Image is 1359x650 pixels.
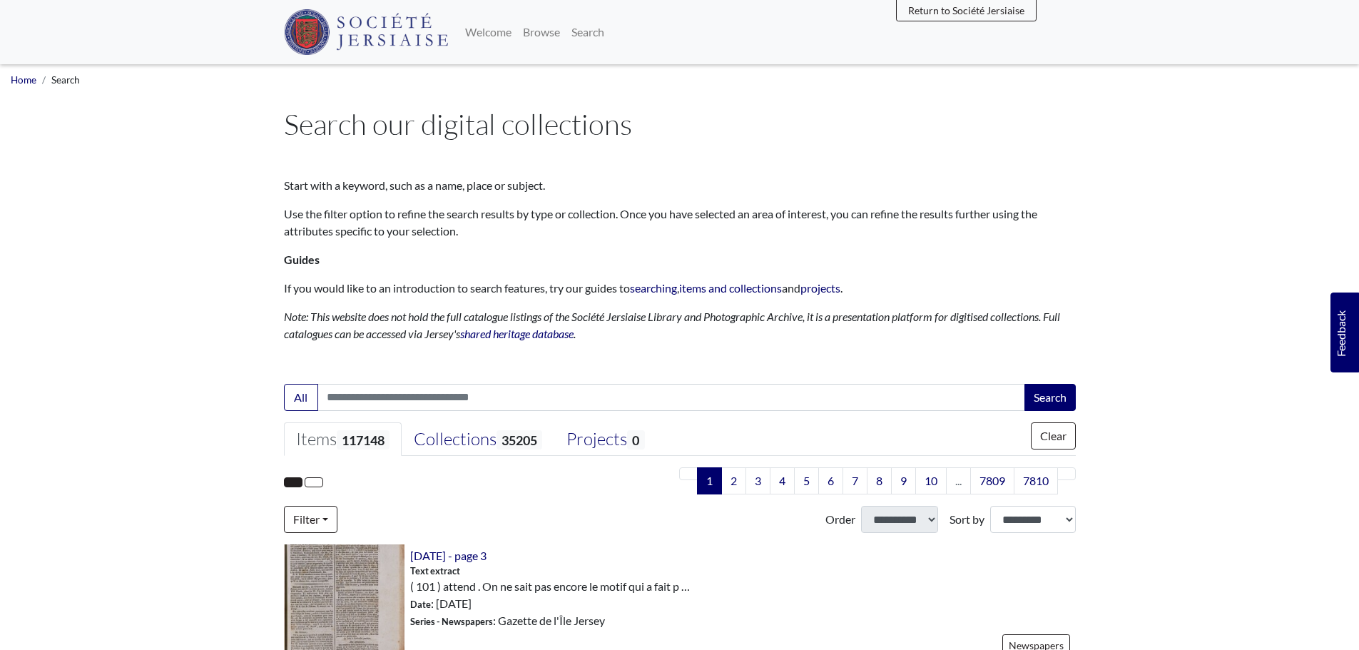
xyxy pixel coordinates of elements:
span: Feedback [1332,310,1349,356]
a: projects [800,281,840,295]
a: Welcome [459,18,517,46]
input: Enter one or more search terms... [317,384,1026,411]
span: Search [51,74,80,86]
li: Previous page [679,467,698,494]
a: Goto page 10 [915,467,947,494]
span: : [DATE] [410,595,472,612]
span: ( 101 ) attend . On ne sait pas encore le motif qui a fait p … [410,578,690,595]
p: Use the filter option to refine the search results by type or collection. Once you have selected ... [284,205,1076,240]
a: Goto page 7809 [970,467,1014,494]
a: Goto page 8 [867,467,892,494]
h1: Search our digital collections [284,107,1076,141]
p: Start with a keyword, such as a name, place or subject. [284,177,1076,194]
label: Sort by [950,511,984,528]
div: Collections [414,429,542,450]
a: Home [11,74,36,86]
a: Goto page 6 [818,467,843,494]
a: Société Jersiaise logo [284,6,449,59]
button: Clear [1031,422,1076,450]
span: 117148 [337,430,390,450]
a: Goto page 4 [770,467,795,494]
em: Note: This website does not hold the full catalogue listings of the Société Jersiaise Library and... [284,310,1060,340]
label: Order [825,511,855,528]
img: Société Jersiaise [284,9,449,55]
a: shared heritage database [460,327,574,340]
span: Series - Newspapers [410,616,493,627]
a: Goto page 2 [721,467,746,494]
a: items and collections [679,281,782,295]
a: Filter [284,506,337,533]
a: Goto page 5 [794,467,819,494]
strong: Guides [284,253,320,266]
span: Goto page 1 [697,467,722,494]
a: Goto page 7 [843,467,867,494]
span: : Gazette de l'Île Jersey [410,612,605,629]
a: Goto page 3 [745,467,770,494]
a: Goto page 9 [891,467,916,494]
span: 35205 [497,430,542,450]
a: [DATE] - page 3 [410,549,487,562]
a: Search [566,18,610,46]
nav: pagination [673,467,1076,494]
span: Text extract [410,564,460,578]
a: Would you like to provide feedback? [1330,293,1359,372]
a: searching [630,281,677,295]
button: Search [1024,384,1076,411]
a: Browse [517,18,566,46]
button: All [284,384,318,411]
a: Next page [1057,467,1076,480]
p: If you would like to an introduction to search features, try our guides to , and . [284,280,1076,297]
div: Projects [566,429,644,450]
span: Return to Société Jersiaise [908,4,1024,16]
a: Goto page 7810 [1014,467,1058,494]
span: Date [410,599,431,610]
div: Items [296,429,390,450]
span: 0 [627,430,644,450]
